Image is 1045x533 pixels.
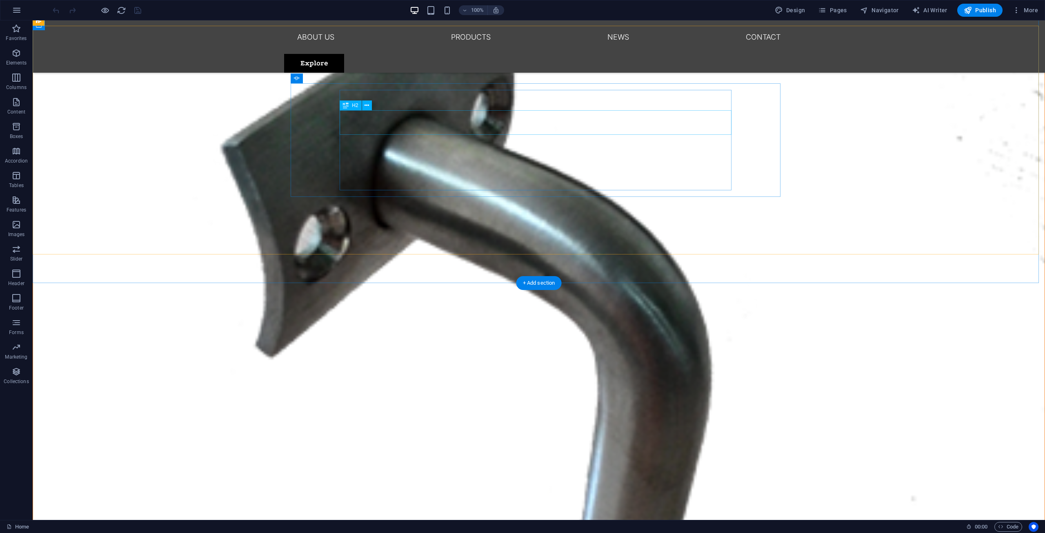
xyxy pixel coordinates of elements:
span: More [1012,6,1038,14]
p: Slider [10,256,23,262]
span: H2 [352,103,358,108]
button: Pages [815,4,850,17]
span: Design [775,6,805,14]
p: Marketing [5,354,27,360]
span: : [981,524,982,530]
span: 00 00 [975,522,987,532]
button: reload [116,5,126,15]
span: AI Writer [912,6,947,14]
p: Favorites [6,35,27,42]
i: On resize automatically adjust zoom level to fit chosen device. [492,7,500,14]
button: Usercentrics [1029,522,1038,532]
p: Collections [4,378,29,385]
p: Content [7,109,25,115]
button: Click here to leave preview mode and continue editing [100,5,110,15]
p: Accordion [5,158,28,164]
div: + Add section [516,276,562,290]
span: Navigator [860,6,899,14]
span: Code [998,522,1018,532]
p: Elements [6,60,27,66]
h6: 100% [471,5,484,15]
p: Features [7,207,26,213]
p: Tables [9,182,24,189]
p: Forms [9,329,24,336]
button: 100% [459,5,488,15]
p: Columns [6,84,27,91]
button: Navigator [857,4,902,17]
p: Header [8,280,24,287]
button: Design [772,4,809,17]
span: Pages [818,6,847,14]
button: AI Writer [909,4,951,17]
div: Design (Ctrl+Alt+Y) [772,4,809,17]
i: Reload page [117,6,126,15]
h6: Session time [966,522,988,532]
p: Images [8,231,25,238]
p: Footer [9,305,24,311]
button: Code [994,522,1022,532]
a: Click to cancel selection. Double-click to open Pages [7,522,29,532]
p: Boxes [10,133,23,140]
button: Publish [957,4,1003,17]
span: Publish [964,6,996,14]
button: More [1009,4,1041,17]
